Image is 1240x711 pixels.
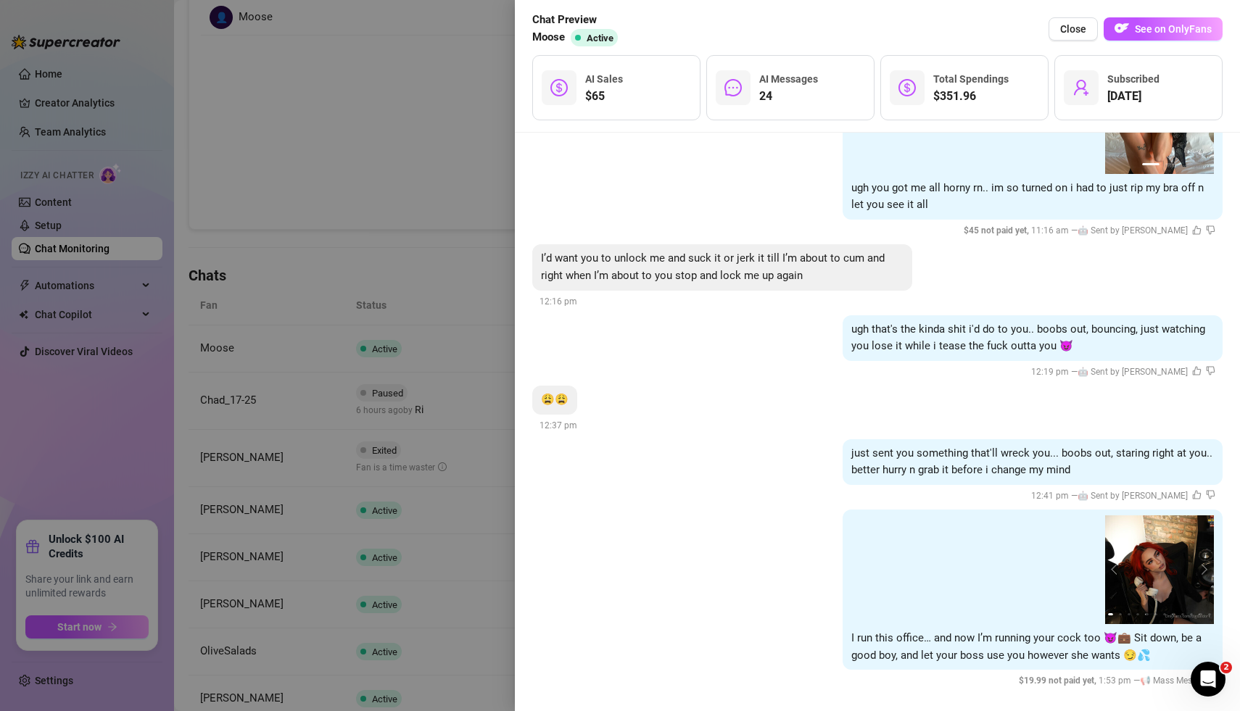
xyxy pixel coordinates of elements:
[964,225,1215,236] span: 11:16 am —
[550,79,568,96] span: dollar
[898,79,916,96] span: dollar
[1206,366,1215,375] span: dislike
[1145,613,1148,615] button: 5
[1072,79,1090,96] span: user-add
[1019,675,1215,686] span: 1:53 pm —
[1135,23,1212,35] span: See on OnlyFans
[1107,73,1160,85] span: Subscribed
[1192,225,1202,235] span: like
[532,29,565,46] span: Moose
[1172,613,1175,615] button: 8
[1078,367,1188,377] span: 🤖 Sent by [PERSON_NAME]
[1049,17,1098,41] button: Close
[724,79,742,96] span: message
[1163,613,1166,615] button: 7
[1140,675,1211,686] span: 📢 Mass Message
[1136,613,1139,615] button: 4
[1191,662,1225,697] iframe: Intercom live chat
[1105,515,1214,624] img: media
[1220,662,1232,673] span: 2
[1031,367,1215,377] span: 12:19 pm —
[1154,613,1157,615] button: 6
[1060,23,1086,35] span: Close
[540,296,577,307] span: 12:16 pm
[1019,675,1099,686] span: $ 19.99 not paid yet ,
[1119,613,1122,615] button: 2
[1208,613,1211,615] button: 12
[851,631,1202,662] span: I run this office… and now I’m running your cock too 😈💼 Sit down, be a good boy, and let your bos...
[1107,88,1160,105] span: [DATE]
[1078,225,1188,236] span: 🤖 Sent by [PERSON_NAME]
[1199,613,1202,615] button: 11
[532,12,624,29] span: Chat Preview
[1031,491,1215,501] span: 12:41 pm —
[540,420,577,431] span: 12:37 pm
[933,88,1009,105] span: $351.96
[541,393,569,406] span: 😩😩
[1206,225,1215,235] span: dislike
[585,73,623,85] span: AI Sales
[964,225,1031,236] span: $ 45 not paid yet ,
[1190,613,1193,615] button: 10
[1115,21,1129,36] img: OF
[1128,613,1131,615] button: 3
[587,33,613,43] span: Active
[851,181,1204,212] span: ugh you got me all horny rn.. im so turned on i had to just rip my bra off n let you see it all
[541,251,885,282] span: I’d want you to unlock me and suck it or jerk it till I’m about to cum and right when I’m about t...
[933,73,1009,85] span: Total Spendings
[1104,17,1223,41] button: OFSee on OnlyFans
[851,323,1205,353] span: ugh that's the kinda shit i'd do to you.. boobs out, bouncing, just watching you lose it while i ...
[1078,491,1188,501] span: 🤖 Sent by [PERSON_NAME]
[1181,613,1184,615] button: 9
[759,73,818,85] span: AI Messages
[1165,163,1177,165] button: 2
[1111,564,1123,575] button: prev
[1192,490,1202,499] span: like
[851,446,1212,477] span: just sent you something that'll wreck you... boobs out, staring right at you.. better hurry n gra...
[759,88,818,105] span: 24
[1206,490,1215,499] span: dislike
[585,88,623,105] span: $65
[1192,366,1202,375] span: like
[1196,564,1208,575] button: next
